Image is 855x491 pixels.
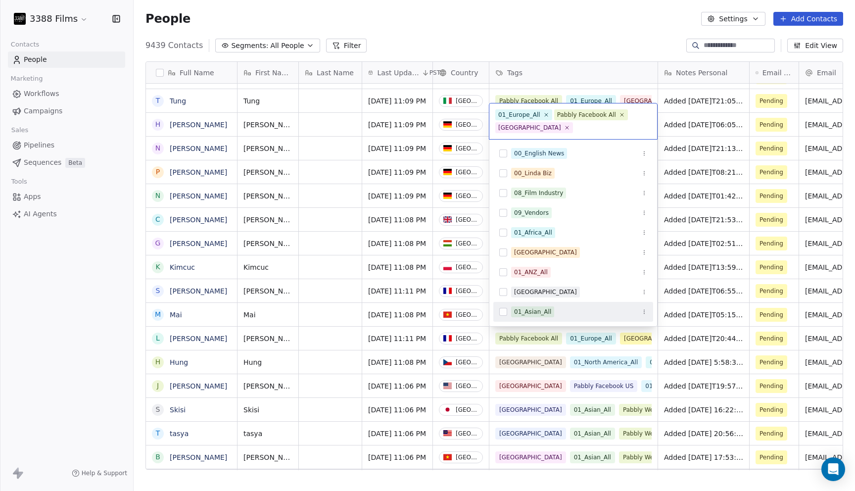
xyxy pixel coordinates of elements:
div: Pabbly Facebook All [557,110,616,119]
div: [GEOGRAPHIC_DATA] [514,288,577,296]
div: 01_Africa_All [514,228,552,237]
div: 01_Asian_All [514,307,551,316]
div: 08_Film Industry [514,189,563,197]
div: 01_Europe_All [498,110,540,119]
div: [GEOGRAPHIC_DATA] [498,123,561,132]
div: 09_Vendors [514,208,549,217]
div: [GEOGRAPHIC_DATA] [514,248,577,257]
div: 00_Linda Biz [514,169,552,178]
div: 00_English News [514,149,564,158]
div: 01_ANZ_All [514,268,548,277]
